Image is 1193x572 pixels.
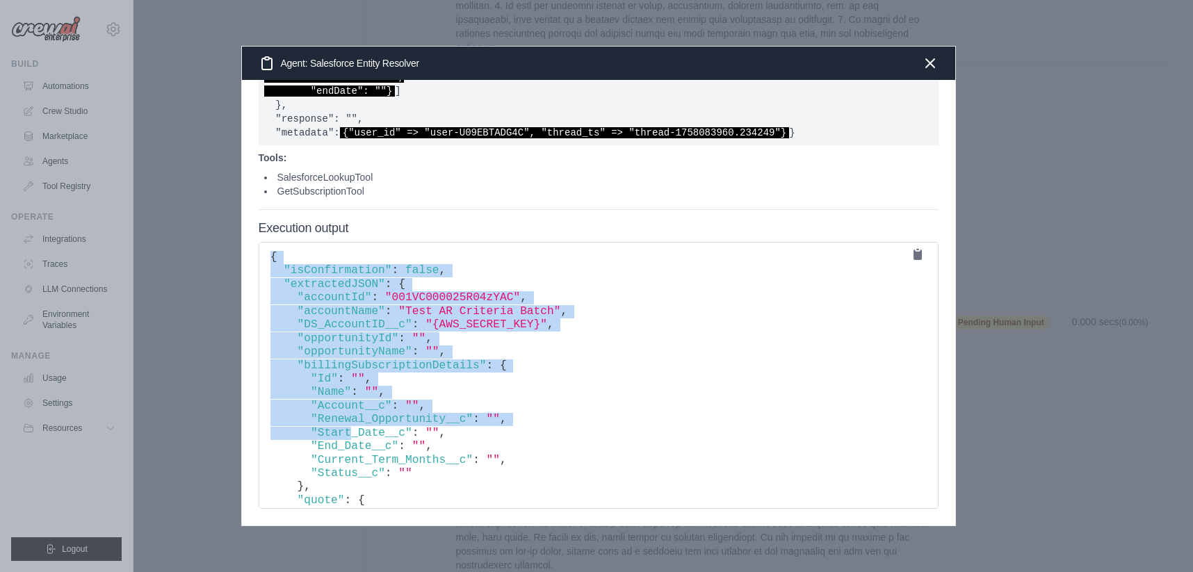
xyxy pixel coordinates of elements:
span: : [473,413,480,425]
span: , [439,427,446,439]
span: : [412,318,419,331]
strong: Tools: [259,152,287,163]
span: "extractedJSON" [284,278,385,291]
span: } [298,480,305,493]
span: "" [405,400,419,412]
span: : [398,440,405,452]
span: , [460,507,466,520]
span: "End_Date__c" [311,440,398,452]
span: : [351,386,358,398]
span: "" [425,427,439,439]
span: "001VC000025R04zYAC" [385,291,520,304]
h4: Execution output [259,221,939,236]
span: , [425,332,432,345]
span: "Account__c" [311,400,392,412]
span: : [338,373,345,385]
span: "quote" [298,494,345,507]
span: "accountName" [298,305,385,318]
h3: Agent: Salesforce Entity Resolver [259,55,419,72]
span: : [392,400,399,412]
span: : [385,507,392,520]
span: "quoteType" [311,507,385,520]
span: : [385,305,392,318]
span: "Start_Date__c" [311,427,412,439]
span: "" [398,467,412,480]
span: "" [412,332,425,345]
span: , [365,373,372,385]
span: , [560,305,567,318]
span: "billingSubscriptionDetails" [298,359,487,372]
span: "opportunityName" [298,345,412,358]
span: "Renewal_Opportunity__c" [311,413,473,425]
span: : [412,345,419,358]
span: , [500,454,507,466]
span: : [398,332,405,345]
span: : [385,467,392,480]
span: : [385,278,392,291]
span: { [500,359,507,372]
span: , [378,386,385,398]
span: "Current_Term_Months__c" [311,454,473,466]
span: : [473,454,480,466]
span: : [345,494,352,507]
span: false [405,264,439,277]
span: {"user_id" => "user-U09EBTADG4C", "thread_ts" => "thread-1758083960.234249"} [340,127,790,138]
span: "Renewal" [398,507,459,520]
span: "" [365,386,378,398]
span: , [520,291,527,304]
span: "{AWS_SECRET_KEY}" [425,318,547,331]
span: "" [487,454,500,466]
span: "DS_AccountID__c" [298,318,412,331]
span: : [412,427,419,439]
span: : [392,264,399,277]
span: , [547,318,554,331]
span: { [398,278,405,291]
span: , [419,400,425,412]
span: "accountId" [298,291,372,304]
span: "Status__c" [311,467,385,480]
span: "Name" [311,386,351,398]
span: "Id" [311,373,338,385]
span: "" [351,373,364,385]
span: , [439,345,446,358]
span: "" [487,413,500,425]
span: "" [425,345,439,358]
span: , [304,480,311,493]
span: "" [412,440,425,452]
span: , [425,440,432,452]
span: { [270,251,277,263]
span: : [487,359,494,372]
span: "Test AR Criteria Batch" [398,305,560,318]
span: , [500,413,507,425]
li: SalesforceLookupTool [264,170,939,184]
span: "isConfirmation" [284,264,391,277]
span: "opportunityId" [298,332,399,345]
li: GetSubscriptionTool [264,184,939,198]
span: , [439,264,446,277]
span: { [358,494,365,507]
span: : [371,291,378,304]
